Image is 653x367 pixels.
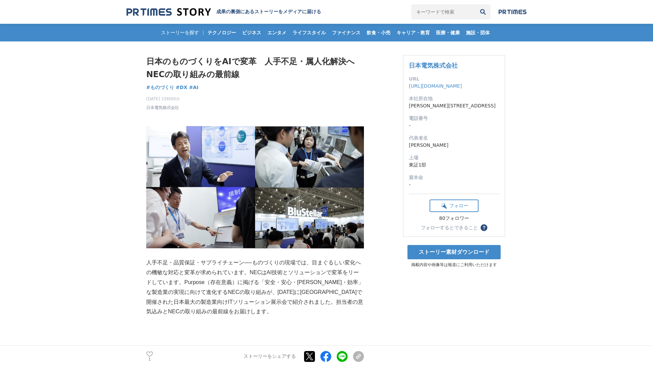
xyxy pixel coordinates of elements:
[421,225,478,230] div: フォローするとできること
[409,174,499,181] dt: 資本金
[433,30,463,36] span: 医療・健康
[290,24,329,41] a: ライフスタイル
[239,30,264,36] span: ビジネス
[407,245,501,259] a: ストーリー素材ダウンロード
[146,96,180,102] span: [DATE] 15時00分
[463,24,492,41] a: 施設・団体
[364,30,393,36] span: 飲食・小売
[409,154,499,161] dt: 上場
[409,122,499,129] dd: -
[244,353,296,360] p: ストーリーをシェアする
[146,105,179,111] a: 日本電気株式会社
[329,24,363,41] a: ファイナンス
[189,84,199,91] a: #AI
[364,24,393,41] a: 飲食・小売
[409,83,462,89] a: [URL][DOMAIN_NAME]
[499,9,526,15] img: prtimes
[409,75,499,83] dt: URL
[265,30,289,36] span: エンタメ
[265,24,289,41] a: エンタメ
[409,181,499,188] dd: -
[329,30,363,36] span: ファイナンス
[127,7,211,17] img: 成果の裏側にあるストーリーをメディアに届ける
[409,135,499,142] dt: 代表者名
[403,262,505,268] p: 掲載内容や画像等は報道にご利用いただけます
[411,4,475,19] input: キーワードで検索
[146,258,364,317] p: 人手不足・品質保証・サプライチェーン──ものづくりの現場では、目まぐるしい変化への機敏な対応と変革が求められています。NECはAI技術とソリューションで変革をリードしています。Purpose（存...
[127,7,321,17] a: 成果の裏側にあるストーリーをメディアに届ける 成果の裏側にあるストーリーをメディアに届ける
[176,84,187,91] a: #DX
[430,215,479,222] div: 80フォロワー
[205,24,239,41] a: テクノロジー
[475,4,490,19] button: 検索
[239,24,264,41] a: ビジネス
[146,84,174,90] span: #ものづくり
[146,126,364,248] img: thumbnail_60846510-70dd-11f0-aa9c-3fdd97173687.png
[176,84,187,90] span: #DX
[394,24,433,41] a: キャリア・教育
[463,30,492,36] span: 施設・団体
[290,30,329,36] span: ライフスタイル
[409,161,499,169] dd: 東証1部
[146,84,174,91] a: #ものづくり
[146,358,153,361] p: 1
[409,95,499,102] dt: 本社所在地
[409,102,499,109] dd: [PERSON_NAME][STREET_ADDRESS]
[433,24,463,41] a: 医療・健康
[394,30,433,36] span: キャリア・教育
[430,199,479,212] button: フォロー
[409,115,499,122] dt: 電話番号
[216,9,321,15] h2: 成果の裏側にあるストーリーをメディアに届ける
[205,30,239,36] span: テクノロジー
[481,224,487,231] button: ？
[189,84,199,90] span: #AI
[409,62,458,69] a: 日本電気株式会社
[482,225,486,230] span: ？
[409,142,499,149] dd: [PERSON_NAME]
[146,55,364,81] h1: 日本のものづくりをAIで変革 人手不足・属人化解決へ NECの取り組みの最前線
